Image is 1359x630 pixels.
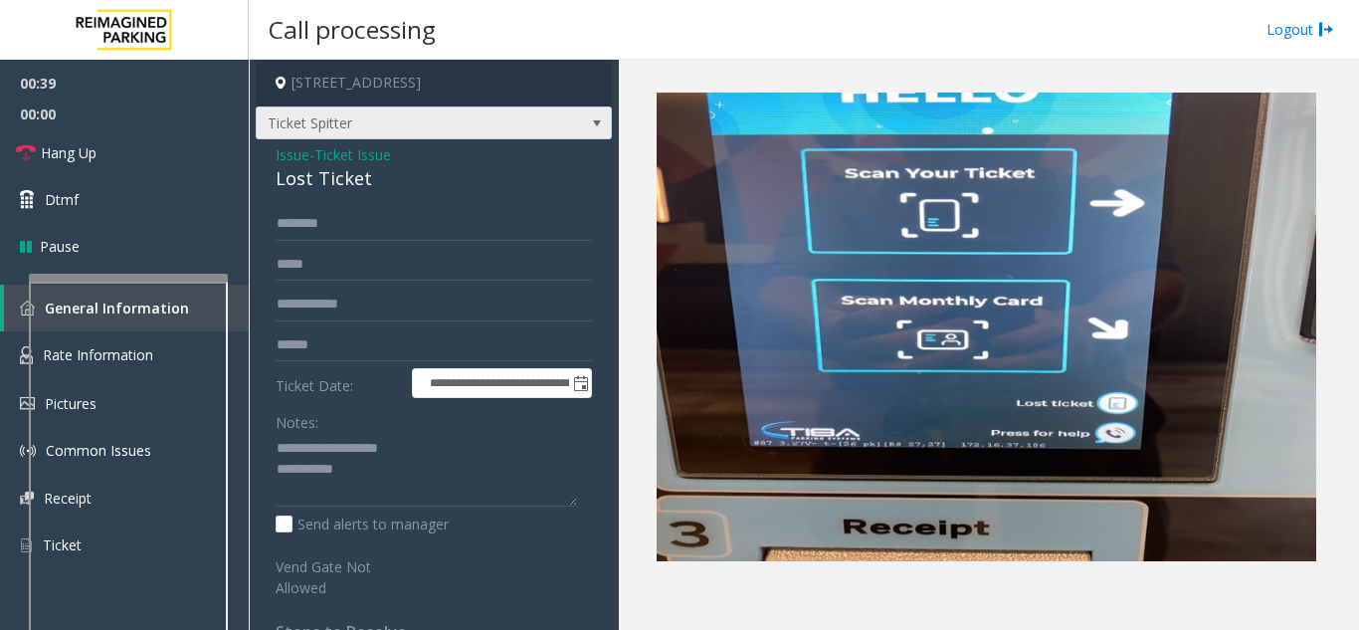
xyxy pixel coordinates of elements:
span: Toggle popup [569,369,591,397]
label: Notes: [276,405,318,433]
h3: Call processing [259,5,446,54]
img: 'icon' [20,301,35,315]
img: 'icon' [20,536,33,554]
span: Pause [40,236,80,257]
label: Ticket Date: [271,368,407,398]
img: 'icon' [20,346,33,364]
span: Issue [276,144,309,165]
img: 'icon' [20,443,36,459]
label: Send alerts to manager [276,514,449,534]
label: Vend Gate Not Allowed [271,549,407,598]
span: Dtmf [45,189,79,210]
a: Logout [1266,19,1334,40]
div: Lost Ticket [276,165,592,192]
img: 'icon' [20,492,34,505]
span: Ticket Spitter [257,107,540,139]
span: - [309,145,391,164]
span: Hang Up [41,142,97,163]
a: General Information [4,285,249,331]
h4: [STREET_ADDRESS] [256,60,612,106]
span: Ticket Issue [314,144,391,165]
img: 'icon' [20,397,35,410]
img: logout [1318,19,1334,40]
